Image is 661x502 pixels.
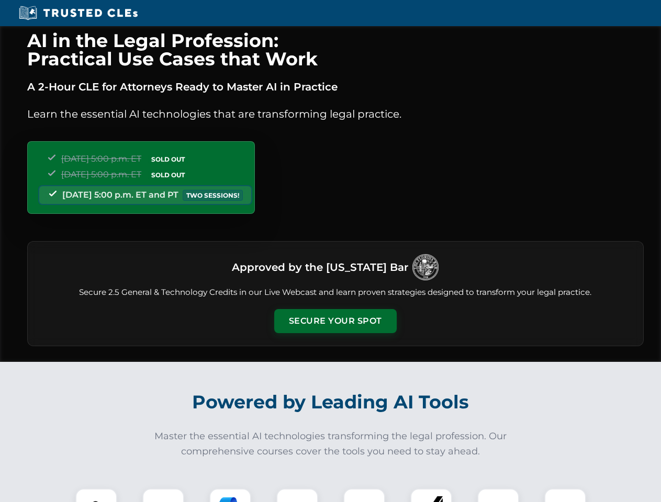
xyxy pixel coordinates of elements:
p: Learn the essential AI technologies that are transforming legal practice. [27,106,644,122]
h3: Approved by the [US_STATE] Bar [232,258,408,277]
h1: AI in the Legal Profession: Practical Use Cases that Work [27,31,644,68]
span: SOLD OUT [148,154,188,165]
span: [DATE] 5:00 p.m. ET [61,169,141,179]
h2: Powered by Leading AI Tools [41,384,621,420]
img: Trusted CLEs [16,5,141,21]
img: Logo [412,254,439,280]
button: Secure Your Spot [274,309,397,333]
span: SOLD OUT [148,169,188,180]
p: Master the essential AI technologies transforming the legal profession. Our comprehensive courses... [148,429,514,459]
p: Secure 2.5 General & Technology Credits in our Live Webcast and learn proven strategies designed ... [40,287,631,299]
p: A 2-Hour CLE for Attorneys Ready to Master AI in Practice [27,78,644,95]
span: [DATE] 5:00 p.m. ET [61,154,141,164]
